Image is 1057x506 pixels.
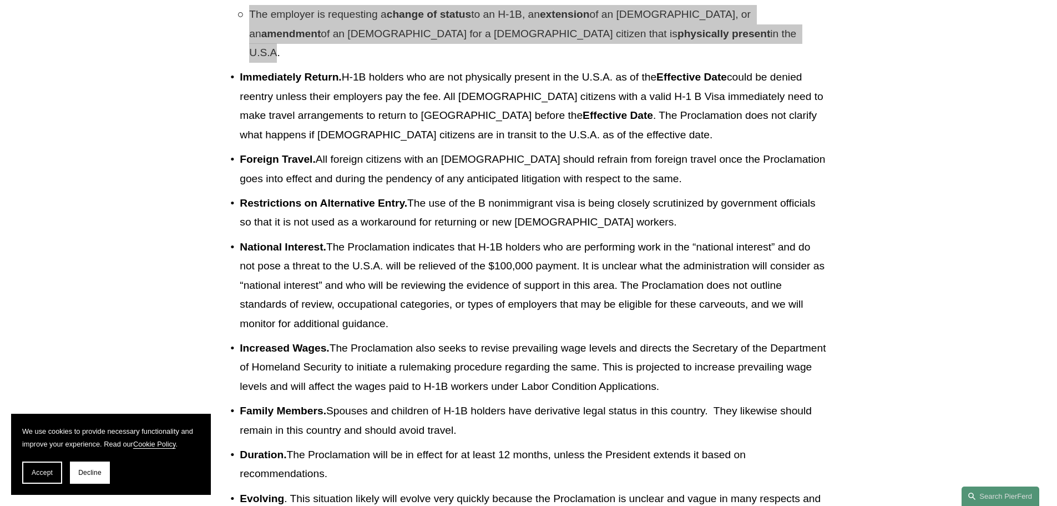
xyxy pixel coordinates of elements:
[240,493,284,504] strong: Evolving
[240,238,826,334] p: The Proclamation indicates that H-1B holders who are performing work in the “national interest” a...
[240,339,826,397] p: The Proclamation also seeks to revise prevailing wage levels and directs the Secretary of the Dep...
[240,71,341,83] strong: Immediately Return.
[11,414,211,495] section: Cookie banner
[78,469,102,477] span: Decline
[240,402,826,440] p: Spouses and children of H-1B holders have derivative legal status in this country. They likewise ...
[32,469,53,477] span: Accept
[240,153,316,165] strong: Foreign Travel.
[387,8,471,20] strong: change of status
[133,440,176,448] a: Cookie Policy
[249,5,826,63] p: The employer is requesting a to an H-1B, an of an [DEMOGRAPHIC_DATA], or an of an [DEMOGRAPHIC_DA...
[962,487,1039,506] a: Search this site
[240,197,407,209] strong: Restrictions on Alternative Entry.
[240,194,826,232] p: The use of the B nonimmigrant visa is being closely scrutinized by government officials so that i...
[240,68,826,144] p: H-1B holders who are not physically present in the U.S.A. as of the could be denied reentry unles...
[240,241,326,253] strong: National Interest.
[677,28,770,39] strong: physically present
[240,342,329,354] strong: Increased Wages.
[70,462,110,484] button: Decline
[583,109,653,121] strong: Effective Date
[240,449,286,460] strong: Duration.
[261,28,321,39] strong: amendment
[656,71,727,83] strong: Effective Date
[240,150,826,188] p: All foreign citizens with an [DEMOGRAPHIC_DATA] should refrain from foreign travel once the Procl...
[22,462,62,484] button: Accept
[240,405,326,417] strong: Family Members.
[240,445,826,484] p: The Proclamation will be in effect for at least 12 months, unless the President extends it based ...
[22,425,200,450] p: We use cookies to provide necessary functionality and improve your experience. Read our .
[540,8,590,20] strong: extension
